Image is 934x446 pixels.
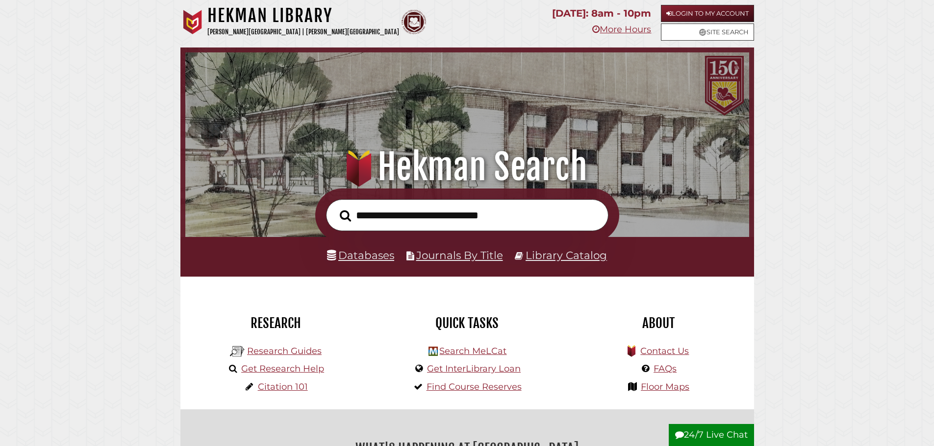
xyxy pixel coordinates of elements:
a: Get Research Help [241,363,324,374]
a: Floor Maps [641,381,689,392]
a: Login to My Account [661,5,754,22]
button: Search [335,207,356,225]
a: FAQs [654,363,677,374]
a: Research Guides [247,346,322,356]
img: Calvin Theological Seminary [402,10,426,34]
a: Journals By Title [416,249,503,261]
h2: Quick Tasks [379,315,555,331]
a: Site Search [661,23,754,41]
p: [PERSON_NAME][GEOGRAPHIC_DATA] | [PERSON_NAME][GEOGRAPHIC_DATA] [207,26,399,38]
a: Citation 101 [258,381,308,392]
a: More Hours [592,24,651,35]
img: Hekman Library Logo [230,344,245,359]
h2: About [570,315,747,331]
h1: Hekman Library [207,5,399,26]
a: Find Course Reserves [427,381,522,392]
img: Hekman Library Logo [429,347,438,356]
a: Databases [327,249,394,261]
a: Contact Us [640,346,689,356]
p: [DATE]: 8am - 10pm [552,5,651,22]
i: Search [340,210,351,222]
a: Library Catalog [526,249,607,261]
a: Get InterLibrary Loan [427,363,521,374]
h2: Research [188,315,364,331]
h1: Hekman Search [199,145,735,188]
a: Search MeLCat [439,346,506,356]
img: Calvin University [180,10,205,34]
